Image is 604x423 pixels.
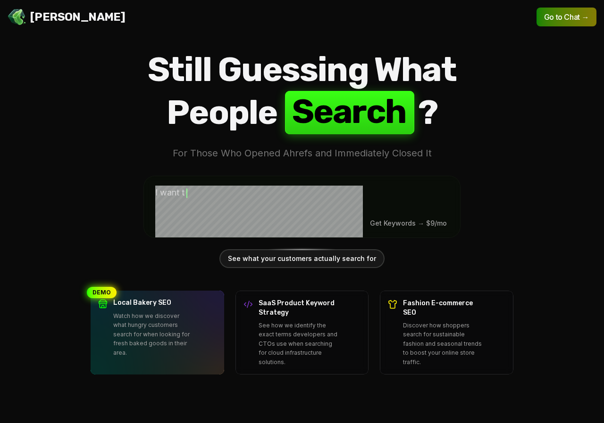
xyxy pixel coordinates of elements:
[91,146,513,161] p: For Those Who Opened Ahrefs and Immediately Closed It
[403,321,483,367] p: Discover how shoppers search for sustainable fashion and seasonal trends to boost your online sto...
[366,91,385,131] span: c
[167,91,277,134] span: People
[259,321,338,367] p: See how we identify the exact terms developers and CTOs use when searching for cloud infrastructu...
[113,311,194,358] p: Watch how we discover what hungry customers search for when looking for fresh baked goods in thei...
[113,298,194,307] h3: Local Bakery SEO
[220,250,384,267] div: See what your customers actually search for
[537,12,596,22] a: Go to Chat →
[292,91,313,131] span: S
[343,298,360,305] span: Demo
[537,8,596,26] button: Go to Chat →
[91,49,513,91] span: Still Guessing What
[259,299,338,317] h3: SaaS Product Keyword Strategy
[30,9,125,24] span: [PERSON_NAME]
[87,287,117,298] div: DEMO
[199,297,216,305] span: Demo
[362,215,454,232] button: Submit
[487,298,504,305] span: Demo
[352,91,366,131] span: r
[403,299,483,317] h3: Fashion E-commerce SEO
[8,8,26,26] img: Jello SEO Logo
[418,91,437,134] span: ?
[370,219,447,228] span: Get Keywords → $9/mo
[333,91,352,131] span: a
[313,91,333,131] span: e
[385,91,406,131] span: h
